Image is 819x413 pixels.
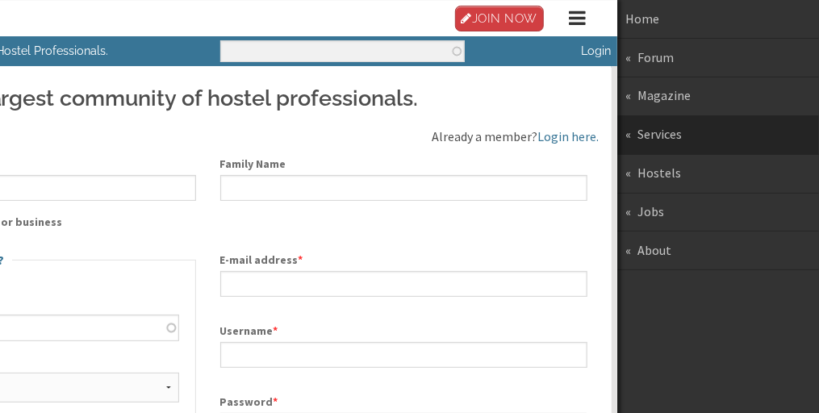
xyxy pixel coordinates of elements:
a: Services [617,116,819,155]
a: Magazine [617,77,819,116]
a: Forum [617,39,819,77]
a: About [617,232,819,270]
a: Hostels [617,155,819,194]
a: Jobs [617,194,819,232]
